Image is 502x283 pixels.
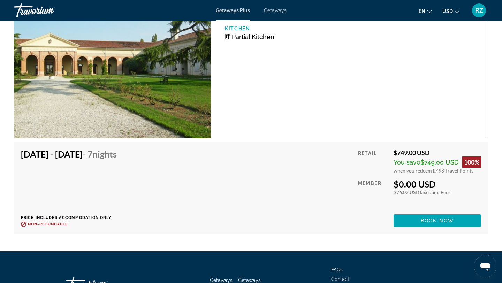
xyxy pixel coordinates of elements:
[421,218,454,223] span: Book now
[21,215,122,220] p: Price includes accommodation only
[14,1,84,20] a: Travorium
[232,33,274,40] span: Partial Kitchen
[93,149,117,159] span: Nights
[264,8,287,13] a: Getaways
[28,222,68,227] span: Non-refundable
[419,6,432,16] button: Change language
[462,156,481,168] div: 100%
[475,7,483,14] span: RZ
[394,168,432,174] span: when you redeem
[442,8,453,14] span: USD
[216,8,250,13] a: Getaways Plus
[420,159,459,166] span: $749.00 USD
[394,214,481,227] button: Book now
[419,189,450,195] span: Taxes and Fees
[470,3,488,18] button: User Menu
[358,149,388,174] div: Retail
[432,168,473,174] span: 1,498 Travel Points
[83,149,117,159] span: - 7
[225,26,349,31] p: Kitchen
[394,149,481,156] div: $749.00 USD
[394,189,481,195] div: $76.02 USD
[442,6,459,16] button: Change currency
[331,267,343,273] a: FAQs
[358,179,388,209] div: Member
[394,159,420,166] span: You save
[394,179,481,189] div: $0.00 USD
[21,149,117,159] h4: [DATE] - [DATE]
[210,277,233,283] a: Getaways
[419,8,425,14] span: en
[331,276,349,282] a: Contact
[474,255,496,277] iframe: Button to launch messaging window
